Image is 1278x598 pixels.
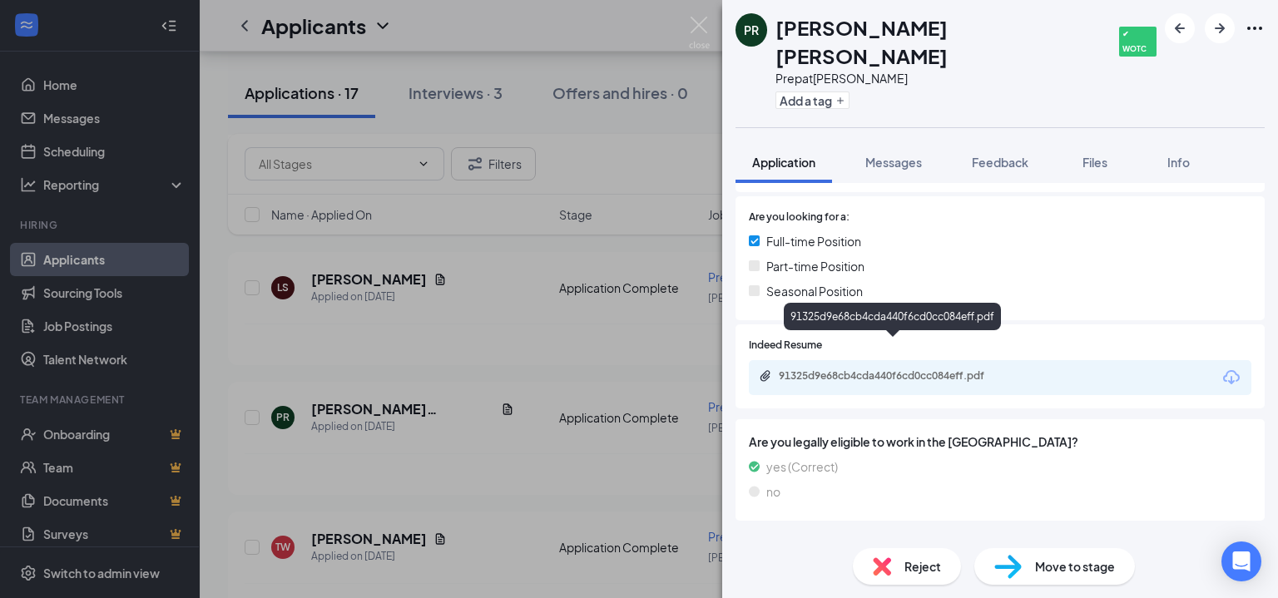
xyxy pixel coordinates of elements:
[1119,27,1157,57] span: ✔ WOTC
[1205,13,1235,43] button: ArrowRight
[865,155,922,170] span: Messages
[784,303,1001,330] div: 91325d9e68cb4cda440f6cd0cc084eff.pdf
[1170,18,1190,38] svg: ArrowLeftNew
[766,482,780,501] span: no
[766,232,861,250] span: Full-time Position
[1035,557,1115,576] span: Move to stage
[775,70,1157,86] div: Prep at [PERSON_NAME]
[752,155,815,170] span: Application
[1221,368,1241,388] svg: Download
[1235,534,1265,548] span: Aug 23
[766,257,864,275] span: Part-time Position
[1082,155,1107,170] span: Files
[904,557,941,576] span: Reject
[736,531,755,551] svg: ChevronUp
[972,155,1028,170] span: Feedback
[1245,18,1265,38] svg: Ellipses
[779,369,1012,383] div: 91325d9e68cb4cda440f6cd0cc084eff.pdf
[1167,155,1190,170] span: Info
[1210,18,1230,38] svg: ArrowRight
[766,457,838,476] span: yes (Correct)
[749,338,822,353] span: Indeed Resume
[749,432,1251,451] span: Are you legally eligible to work in the [GEOGRAPHIC_DATA]?
[759,369,1028,385] a: Paperclip91325d9e68cb4cda440f6cd0cc084eff.pdf
[1165,13,1195,43] button: ArrowLeftNew
[762,533,884,550] div: Additional Information
[759,369,772,383] svg: Paperclip
[775,91,850,109] button: PlusAdd a tag
[744,22,759,38] div: PR
[775,13,1108,70] h1: [PERSON_NAME] [PERSON_NAME]
[1221,541,1261,581] div: Open Intercom Messenger
[766,282,863,300] span: Seasonal Position
[1180,534,1228,548] span: Submitted:
[835,96,845,106] svg: Plus
[749,210,850,225] span: Are you looking for a:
